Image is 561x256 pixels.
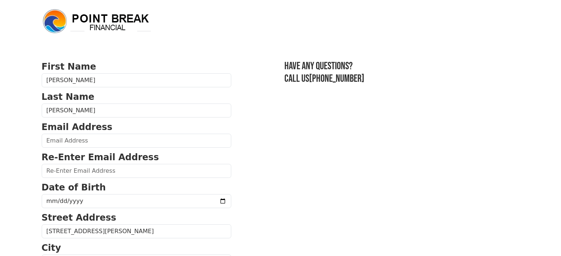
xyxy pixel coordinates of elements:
[42,73,231,87] input: First Name
[42,134,231,148] input: Email Address
[284,60,520,73] h3: Have any questions?
[42,224,231,238] input: Street Address
[42,122,112,132] strong: Email Address
[42,62,96,72] strong: First Name
[42,152,159,162] strong: Re-Enter Email Address
[42,164,231,178] input: Re-Enter Email Address
[284,73,520,85] h3: Call us
[42,182,106,193] strong: Date of Birth
[42,213,117,223] strong: Street Address
[42,8,152,35] img: logo.png
[309,73,364,85] a: [PHONE_NUMBER]
[42,104,231,118] input: Last Name
[42,243,61,253] strong: City
[42,92,94,102] strong: Last Name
